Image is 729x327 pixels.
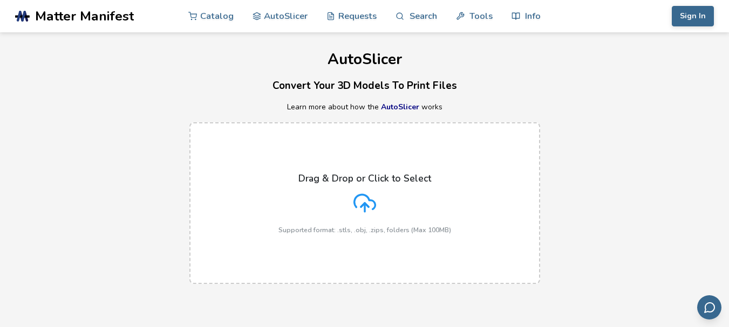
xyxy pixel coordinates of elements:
[278,226,451,234] p: Supported format: .stls, .obj, .zips, folders (Max 100MB)
[298,173,431,184] p: Drag & Drop or Click to Select
[697,295,721,319] button: Send feedback via email
[35,9,134,24] span: Matter Manifest
[672,6,714,26] button: Sign In
[381,102,419,112] a: AutoSlicer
